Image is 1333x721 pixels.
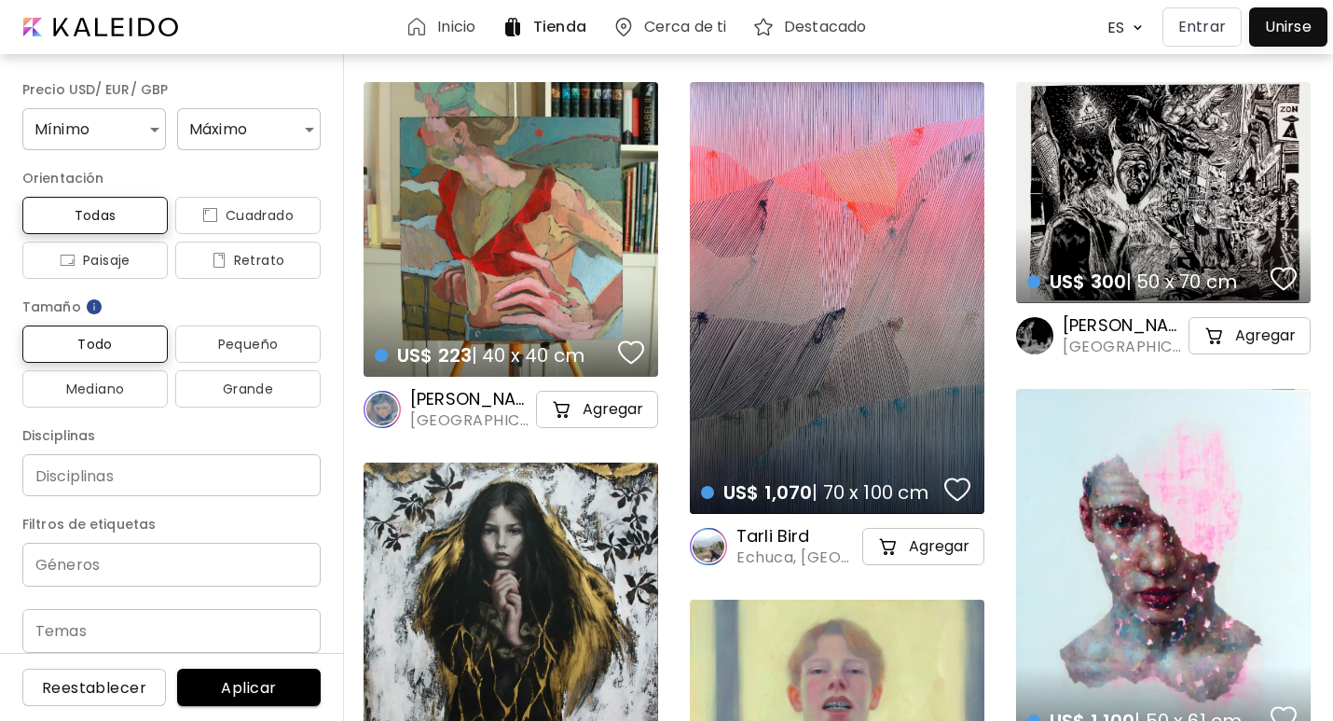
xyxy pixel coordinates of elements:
[551,398,573,421] img: cart-icon
[690,525,984,568] a: Tarli BirdEchuca, [GEOGRAPHIC_DATA]cart-iconAgregar
[364,388,658,431] a: [PERSON_NAME][GEOGRAPHIC_DATA], [GEOGRAPHIC_DATA]cart-iconAgregar
[22,167,321,189] h6: Orientación
[1203,325,1226,347] img: cart-icon
[723,479,812,506] span: US$ 1,070
[175,370,321,408] button: Grande
[22,296,321,318] h6: Tamaño
[1189,317,1311,354] button: cart-iconAgregar
[22,669,166,706] button: Reestablecer
[212,253,227,268] img: icon
[22,108,166,150] div: Mínimo
[1016,82,1311,303] a: US$ 300| 50 x 70 cmfavoriteshttps://cdn.kaleido.art/CDN/Artwork/171422/Primary/medium.webp?update...
[1063,337,1185,357] span: [GEOGRAPHIC_DATA], [GEOGRAPHIC_DATA]
[752,16,873,38] a: Destacado
[909,537,969,556] h5: Agregar
[1098,11,1128,44] div: ES
[1162,7,1249,47] a: Entrar
[397,342,472,368] span: US$ 223
[437,20,475,35] h6: Inicio
[375,343,612,367] h4: | 40 x 40 cm
[37,678,151,698] span: Reestablecer
[410,410,532,431] span: [GEOGRAPHIC_DATA], [GEOGRAPHIC_DATA]
[1266,260,1301,298] button: favorites
[22,78,321,101] h6: Precio USD/ EUR/ GBP
[1162,7,1242,47] button: Entrar
[1235,326,1296,345] h5: Agregar
[202,208,218,223] img: icon
[1178,16,1226,38] p: Entrar
[22,370,168,408] button: Mediano
[940,471,975,508] button: favorites
[22,513,321,535] h6: Filtros de etiquetas
[410,388,532,410] h6: [PERSON_NAME]
[175,242,321,279] button: iconRetrato
[37,378,153,400] span: Mediano
[22,424,321,447] h6: Disciplinas
[177,669,321,706] button: Aplicar
[190,249,306,271] span: Retrato
[690,82,984,514] a: US$ 1,070| 70 x 100 cmfavoriteshttps://cdn.kaleido.art/CDN/Artwork/175147/Primary/medium.webp?upd...
[364,82,658,377] a: US$ 223| 40 x 40 cmfavoriteshttps://cdn.kaleido.art/CDN/Artwork/169904/Primary/medium.webp?update...
[190,378,306,400] span: Grande
[1027,270,1265,294] h4: | 50 x 70 cm
[37,333,153,355] span: Todo
[612,16,734,38] a: Cerca de ti
[405,16,483,38] a: Inicio
[536,391,658,428] button: cart-iconAgregar
[22,197,168,234] button: Todas
[1249,7,1327,47] a: Unirse
[701,480,939,505] h4: | 70 x 100 cm
[1016,314,1311,357] a: [PERSON_NAME] [PERSON_NAME][GEOGRAPHIC_DATA], [GEOGRAPHIC_DATA]cart-iconAgregar
[85,298,103,316] img: info
[37,204,153,227] span: Todas
[177,108,321,150] div: Máximo
[502,16,594,38] a: Tienda
[192,678,306,698] span: Aplicar
[175,326,321,363] button: Pequeño
[1063,314,1185,337] h6: [PERSON_NAME] [PERSON_NAME]
[862,528,984,565] button: cart-iconAgregar
[644,20,726,35] h6: Cerca de ti
[736,525,859,548] h6: Tarli Bird
[22,242,168,279] button: iconPaisaje
[37,249,153,271] span: Paisaje
[1050,269,1126,295] span: US$ 300
[736,548,859,568] span: Echuca, [GEOGRAPHIC_DATA]
[613,334,649,371] button: favorites
[60,253,76,268] img: icon
[877,535,900,558] img: cart-icon
[583,400,643,419] h5: Agregar
[190,333,306,355] span: Pequeño
[533,20,586,35] h6: Tienda
[22,326,168,363] button: Todo
[190,204,306,227] span: Cuadrado
[1128,19,1147,36] img: arrow down
[175,197,321,234] button: iconCuadrado
[784,20,866,35] h6: Destacado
